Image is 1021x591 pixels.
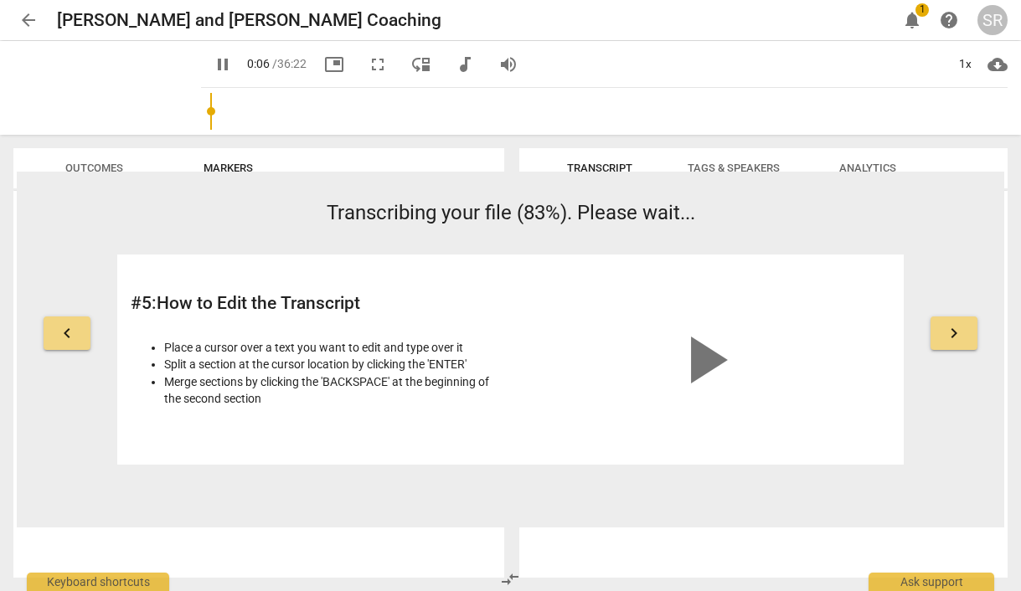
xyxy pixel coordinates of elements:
span: cloud_download [987,54,1008,75]
a: Help [934,5,964,35]
span: compare_arrows [500,569,520,589]
button: Play [208,49,238,80]
span: picture_in_picture [324,54,344,75]
span: Transcript [567,162,632,174]
span: arrow_back [18,10,39,30]
span: / 36:22 [272,57,307,70]
span: move_down [411,54,431,75]
li: Place a cursor over a text you want to edit and type over it [164,339,503,357]
span: Markers [204,162,253,174]
div: Ask support [869,573,994,591]
button: Fullscreen [363,49,393,80]
button: Switch to audio player [450,49,480,80]
div: 1x [949,51,981,78]
span: play_arrow [664,320,745,400]
button: Volume [493,49,523,80]
span: audiotrack [455,54,475,75]
span: fullscreen [368,54,388,75]
li: Split a section at the cursor location by clicking the 'ENTER' [164,356,503,373]
span: notifications [902,10,922,30]
span: keyboard_arrow_right [944,323,964,343]
button: Notifications [897,5,927,35]
span: volume_up [498,54,518,75]
span: pause [213,54,233,75]
span: Tags & Speakers [688,162,780,174]
span: help [939,10,959,30]
span: Outcomes [65,162,123,174]
span: Transcribing your file (83%). Please wait... [327,201,695,224]
span: 1 [915,3,929,17]
span: keyboard_arrow_left [57,323,77,343]
span: 0:06 [247,57,270,70]
h2: [PERSON_NAME] and [PERSON_NAME] Coaching [57,10,441,31]
span: Analytics [839,162,896,174]
button: View player as separate pane [406,49,436,80]
button: SR [977,5,1008,35]
h2: # 5 : How to Edit the Transcript [131,293,503,314]
li: Merge sections by clicking the 'BACKSPACE' at the beginning of the second section [164,373,503,408]
div: Keyboard shortcuts [27,573,169,591]
button: Picture in picture [319,49,349,80]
